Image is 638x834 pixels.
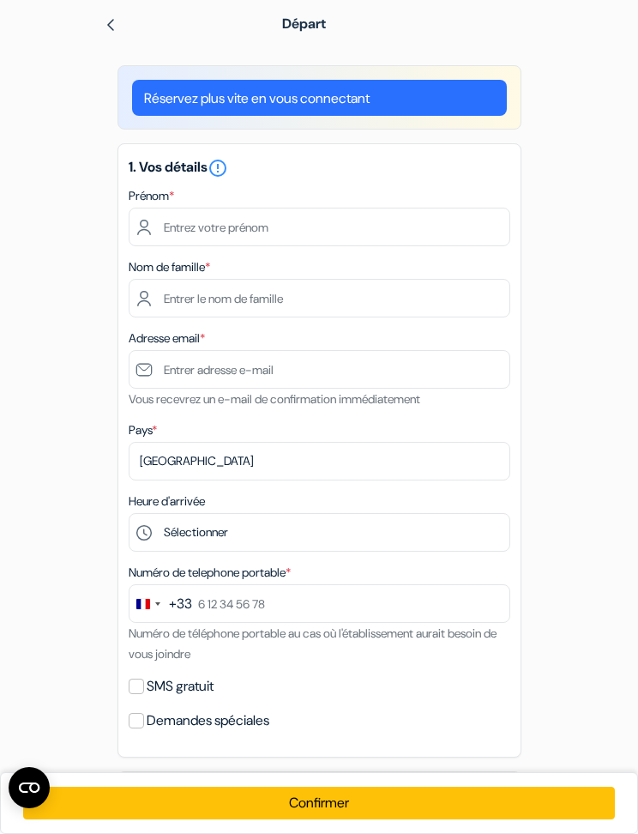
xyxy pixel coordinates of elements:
label: Demandes spéciales [147,709,269,733]
input: Entrer adresse e-mail [129,350,510,389]
label: SMS gratuit [147,674,214,698]
input: 6 12 34 56 78 [129,584,510,623]
label: Numéro de telephone portable [129,564,291,582]
i: error_outline [208,158,228,178]
label: Heure d'arrivée [129,493,205,511]
label: Prénom [129,187,174,205]
div: +33 [169,594,192,614]
input: Entrer le nom de famille [129,279,510,317]
button: Confirmer [23,787,615,819]
button: Change country, selected France (+33) [129,585,192,622]
a: Réservez plus vite en vous connectant [132,80,507,116]
button: Ouvrir le widget CMP [9,767,50,808]
label: Nom de famille [129,258,210,276]
label: Adresse email [129,329,205,347]
h5: 1. Vos détails [129,158,510,178]
label: Pays [129,421,157,439]
span: Départ [282,15,326,33]
small: Vous recevrez un e-mail de confirmation immédiatement [129,391,420,407]
img: left_arrow.svg [104,18,117,32]
a: error_outline [208,158,228,176]
small: Numéro de téléphone portable au cas où l'établissement aurait besoin de vous joindre [129,625,497,662]
input: Entrez votre prénom [129,208,510,246]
